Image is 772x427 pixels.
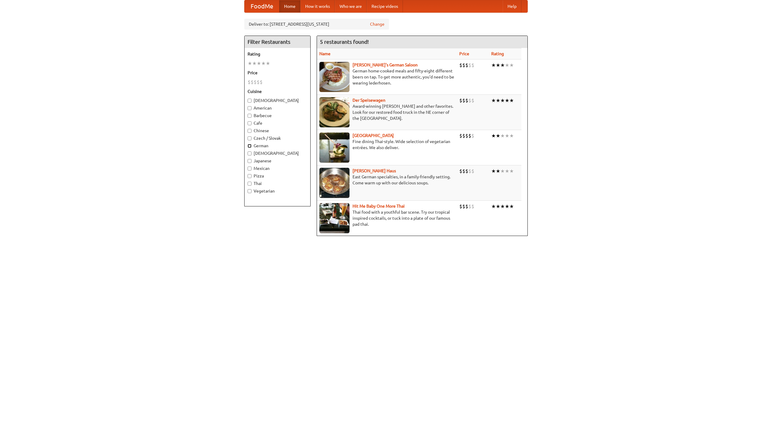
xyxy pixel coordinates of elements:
li: ★ [491,168,496,174]
a: Recipe videos [367,0,403,12]
p: German home-cooked meals and fifty-eight different beers on tap. To get more authentic, you'd nee... [319,68,454,86]
h5: Rating [248,51,307,57]
li: $ [468,132,471,139]
li: ★ [491,203,496,210]
li: ★ [500,168,505,174]
li: $ [471,168,474,174]
li: ★ [500,203,505,210]
a: Change [370,21,384,27]
img: satay.jpg [319,132,350,163]
li: $ [462,168,465,174]
input: Thai [248,182,252,186]
img: kohlhaus.jpg [319,168,350,198]
li: ★ [496,168,500,174]
li: ★ [491,97,496,104]
h5: Cuisine [248,88,307,94]
input: German [248,144,252,148]
li: $ [462,132,465,139]
li: ★ [509,97,514,104]
input: Barbecue [248,114,252,118]
img: esthers.jpg [319,62,350,92]
label: Cafe [248,120,307,126]
input: [DEMOGRAPHIC_DATA] [248,151,252,155]
li: $ [251,79,254,85]
li: ★ [248,60,252,67]
li: $ [254,79,257,85]
li: ★ [500,62,505,69]
input: Pizza [248,174,252,178]
a: Der Speisewagen [353,98,385,103]
a: [PERSON_NAME] Haus [353,168,396,173]
li: $ [465,97,468,104]
img: babythai.jpg [319,203,350,233]
li: ★ [496,62,500,69]
a: How it works [300,0,335,12]
li: ★ [252,60,257,67]
input: Cafe [248,121,252,125]
li: ★ [509,62,514,69]
h5: Price [248,70,307,76]
li: ★ [491,132,496,139]
p: Fine dining Thai-style. Wide selection of vegetarian entrées. We also deliver. [319,139,454,151]
input: Vegetarian [248,189,252,193]
li: ★ [496,203,500,210]
label: Chinese [248,128,307,134]
li: $ [462,203,465,210]
a: Name [319,51,331,56]
label: Mexican [248,165,307,171]
li: ★ [491,62,496,69]
li: ★ [496,97,500,104]
a: Who we are [335,0,367,12]
li: $ [462,62,465,69]
a: Rating [491,51,504,56]
li: ★ [509,203,514,210]
li: $ [459,97,462,104]
label: [DEMOGRAPHIC_DATA] [248,150,307,156]
li: $ [459,132,462,139]
p: Thai food with a youthful bar scene. Try our tropical inspired cocktails, or tuck into a plate of... [319,209,454,227]
li: $ [471,97,474,104]
li: $ [471,203,474,210]
li: $ [471,62,474,69]
li: $ [468,97,471,104]
p: Award-winning [PERSON_NAME] and other favorites. Look for our restored food truck in the NE corne... [319,103,454,121]
b: [PERSON_NAME]'s German Saloon [353,62,418,67]
li: $ [465,168,468,174]
li: ★ [505,62,509,69]
li: $ [468,203,471,210]
label: Japanese [248,158,307,164]
li: $ [465,203,468,210]
label: German [248,143,307,149]
li: $ [248,79,251,85]
li: ★ [261,60,266,67]
li: $ [257,79,260,85]
li: ★ [500,97,505,104]
li: ★ [505,203,509,210]
input: Mexican [248,167,252,170]
a: [GEOGRAPHIC_DATA] [353,133,394,138]
li: $ [465,62,468,69]
input: Japanese [248,159,252,163]
li: $ [471,132,474,139]
li: ★ [509,132,514,139]
li: ★ [505,168,509,174]
label: Vegetarian [248,188,307,194]
div: Deliver to: [STREET_ADDRESS][US_STATE] [244,19,389,30]
input: American [248,106,252,110]
li: $ [468,62,471,69]
label: Barbecue [248,113,307,119]
label: American [248,105,307,111]
li: ★ [505,97,509,104]
li: $ [260,79,263,85]
li: ★ [509,168,514,174]
li: ★ [505,132,509,139]
img: speisewagen.jpg [319,97,350,127]
input: Chinese [248,129,252,133]
a: Price [459,51,469,56]
li: $ [459,203,462,210]
a: Help [503,0,521,12]
a: Home [279,0,300,12]
li: $ [462,97,465,104]
p: East German specialties, in a family-friendly setting. Come warm up with our delicious soups. [319,174,454,186]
